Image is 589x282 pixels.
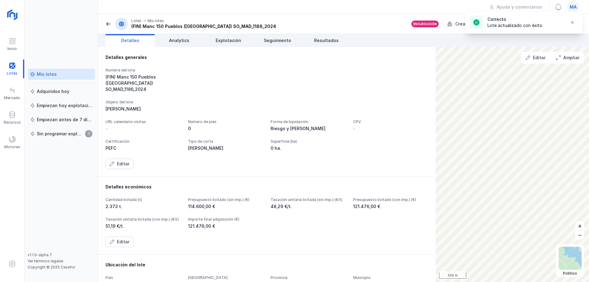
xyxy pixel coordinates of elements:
[522,52,549,63] button: Editar
[106,275,181,280] div: País
[106,34,155,47] a: Detalles
[559,247,582,270] img: political.webp
[447,19,520,29] div: Creado por tu organización
[563,55,579,61] div: Ampliar
[28,114,95,125] a: Empiezan antes de 7 días
[559,271,582,276] div: Político
[487,22,542,29] div: Lote actualizado con éxito
[106,217,181,222] div: Tasación unitaria licitada (con imp.) (€/t)
[37,71,57,77] div: Mis lotes
[4,145,20,149] div: Motores
[271,139,346,144] div: Superficie (ha)
[106,106,428,112] div: [PERSON_NAME]
[106,68,181,73] div: Nombre del lote
[131,18,141,23] div: Lotes
[413,22,437,26] div: En ejecución
[28,253,95,257] div: v1.1.0-alpha.7
[85,130,92,137] span: 1
[264,37,291,44] span: Seguimiento
[37,131,83,137] div: Sin programar explotación
[271,197,346,202] div: Tasación unitaria licitada (sin imp.) (€/t)
[106,262,428,268] div: Ubicación del lote
[106,119,181,124] div: URL calendario visitas
[106,184,428,190] div: Detalles económicos
[106,197,181,202] div: Cantidad licitada (t)
[570,4,577,10] span: ma
[485,2,546,12] button: Ayuda y comentarios
[106,159,133,169] button: Editar
[106,237,133,247] button: Editar
[302,34,351,47] a: Resultados
[7,46,17,51] div: Inicio
[353,275,428,280] div: Municipio
[28,128,95,139] a: Sin programar explotación1
[353,203,428,210] div: 121.476,00 €
[188,203,263,210] div: 114.600,00 €
[487,16,542,22] div: Correcto
[188,275,263,280] div: [GEOGRAPHIC_DATA]
[188,119,263,124] div: Número de pies
[28,259,64,263] a: Ver términos legales
[37,117,92,123] div: Empiezan antes de 7 días
[271,145,346,151] div: 0 ha.
[271,119,346,124] div: Forma de liquidación
[148,18,164,23] div: Mis lotes
[552,52,583,63] button: Ampliar
[271,275,346,280] div: Provincia
[353,119,428,124] div: CPV
[188,217,263,222] div: Importe final adquisición (€)
[353,126,355,132] div: -
[188,126,263,132] div: 0
[169,37,189,44] span: Analytics
[106,145,181,151] div: PEFC
[353,197,428,202] div: Presupuesto licitado (con imp.) (€)
[121,37,139,44] span: Detalles
[28,86,95,97] a: Adquiridos hoy
[117,239,129,245] div: Editar
[106,223,181,229] div: 51,19 €/t.
[188,139,263,144] div: Tipo de corta
[28,69,95,80] a: Mis lotes
[204,34,253,47] a: Explotación
[253,34,302,47] a: Seguimiento
[575,221,584,230] button: +
[575,230,584,239] button: –
[5,7,20,22] img: logoRight.svg
[106,139,181,144] div: Certificación
[314,37,339,44] span: Resultados
[188,145,263,151] div: [PERSON_NAME]
[106,54,428,60] div: Detalles generales
[155,34,204,47] a: Analytics
[216,37,241,44] span: Explotación
[497,4,542,10] div: Ayuda y comentarios
[37,88,69,95] div: Adquiridos hoy
[28,265,95,270] div: Copyright © 2025 Cesefor
[106,74,181,92] div: (FIN) Manc 150 Pueblos ([GEOGRAPHIC_DATA]) SO_MAD_1186_2024
[117,161,129,167] div: Editar
[271,203,346,210] div: 48,29 €/t.
[28,100,95,111] a: Empiezan hoy explotación
[106,126,108,132] div: -
[271,126,346,132] div: Riesgo y [PERSON_NAME]
[131,23,276,29] div: (FIN) Manc 150 Pueblos ([GEOGRAPHIC_DATA]) SO_MAD_1186_2024
[4,120,21,125] div: Recursos
[106,100,428,105] div: Objeto del lote
[188,223,263,229] div: 121.476,00 €
[188,197,263,202] div: Presupuesto licitado (sin imp.) (€)
[533,55,545,61] div: Editar
[37,102,92,109] div: Empiezan hoy explotación
[4,95,20,100] div: Mercado
[106,203,181,210] div: 2.373 t.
